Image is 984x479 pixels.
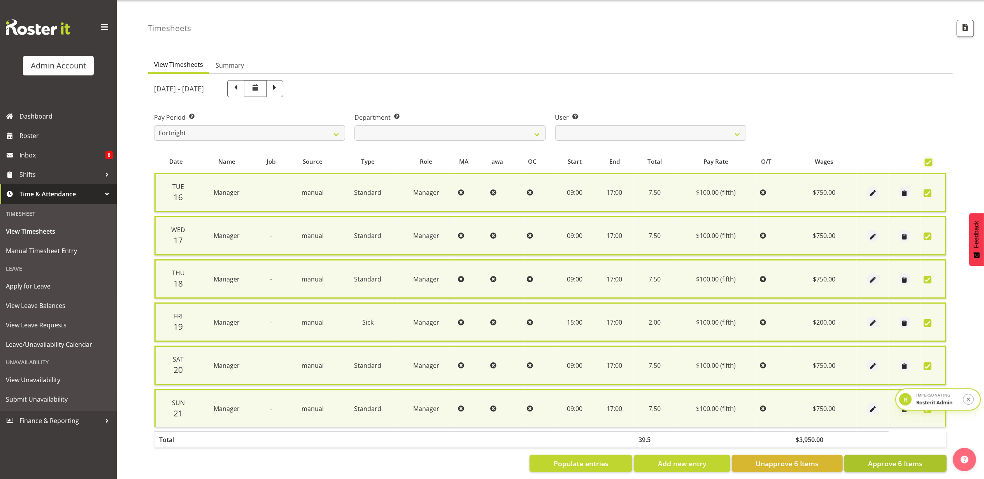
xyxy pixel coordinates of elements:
button: Populate entries [530,455,632,472]
span: View Unavailability [6,374,111,386]
span: Source [303,157,323,166]
td: 09:00 [554,216,595,255]
h4: Timesheets [148,24,191,33]
span: View Leave Balances [6,300,111,311]
span: $100.00 (fifth) [696,275,736,283]
span: Time & Attendance [19,188,101,200]
span: Roster [19,130,113,142]
div: Unavailability [2,354,115,370]
td: $750.00 [791,389,857,427]
span: Leave/Unavailability Calendar [6,339,111,350]
span: View Timesheets [154,60,203,69]
div: Timesheet [2,206,115,222]
span: Manager [413,188,439,197]
span: O/T [761,157,772,166]
span: Manager [214,404,240,413]
span: Total [647,157,662,166]
span: Wed [171,226,185,234]
label: Department [354,113,545,122]
span: Sun [172,399,185,407]
span: End [609,157,620,166]
span: $100.00 (fifth) [696,404,736,413]
td: $750.00 [791,216,857,255]
a: View Timesheets [2,222,115,241]
a: Submit Unavailability [2,390,115,409]
span: 17 [174,235,183,246]
a: View Leave Requests [2,315,115,335]
td: 7.50 [634,259,675,299]
td: Standard [338,346,398,385]
label: User [555,113,746,122]
button: Approve 6 Items [844,455,947,472]
td: 7.50 [634,389,675,427]
td: 17:00 [595,346,634,385]
span: manual [302,404,324,413]
span: Unapprove 6 Items [756,458,819,469]
span: Fri [174,312,182,320]
td: Standard [338,259,398,299]
td: Standard [338,173,398,212]
td: 15:00 [554,302,595,342]
span: - [270,361,272,370]
td: Sick [338,302,398,342]
span: Manager [214,275,240,283]
a: Leave/Unavailability Calendar [2,335,115,354]
span: Submit Unavailability [6,393,111,405]
span: $100.00 (fifth) [696,361,736,370]
a: View Leave Balances [2,296,115,315]
span: manual [302,361,324,370]
td: 17:00 [595,173,634,212]
span: Date [169,157,183,166]
span: awa [492,157,503,166]
span: - [270,231,272,240]
td: 7.50 [634,346,675,385]
td: Standard [338,389,398,427]
h5: [DATE] - [DATE] [154,84,204,93]
span: - [270,188,272,197]
span: Approve 6 Items [868,458,923,469]
span: Manager [214,188,240,197]
span: Feedback [973,221,980,248]
span: View Leave Requests [6,319,111,331]
span: 8 [105,151,113,159]
span: 19 [174,321,183,332]
span: Finance & Reporting [19,415,101,427]
button: Feedback - Show survey [969,213,984,266]
td: 09:00 [554,173,595,212]
span: 16 [174,192,183,203]
img: help-xxl-2.png [961,456,968,463]
td: 09:00 [554,259,595,299]
span: View Timesheets [6,226,111,237]
a: Manual Timesheet Entry [2,241,115,260]
td: $750.00 [791,346,857,385]
span: manual [302,188,324,197]
td: Standard [338,216,398,255]
span: Job [267,157,276,166]
span: Manager [413,231,439,240]
span: OC [528,157,537,166]
th: Total [154,431,198,448]
td: $200.00 [791,302,857,342]
span: Manager [214,318,240,327]
span: Apply for Leave [6,280,111,292]
span: - [270,404,272,413]
span: $100.00 (fifth) [696,318,736,327]
span: manual [302,318,324,327]
div: Admin Account [31,60,86,72]
button: Export CSV [957,20,974,37]
span: MA [459,157,468,166]
td: 17:00 [595,259,634,299]
span: 18 [174,278,183,289]
span: Sat [173,355,184,364]
td: $750.00 [791,173,857,212]
span: Shifts [19,169,101,180]
span: $100.00 (fifth) [696,188,736,197]
a: Apply for Leave [2,276,115,296]
span: Type [361,157,375,166]
div: Leave [2,260,115,276]
span: Tue [172,182,184,191]
span: Role [420,157,432,166]
span: Pay Rate [703,157,728,166]
span: Wages [815,157,833,166]
td: $750.00 [791,259,857,299]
